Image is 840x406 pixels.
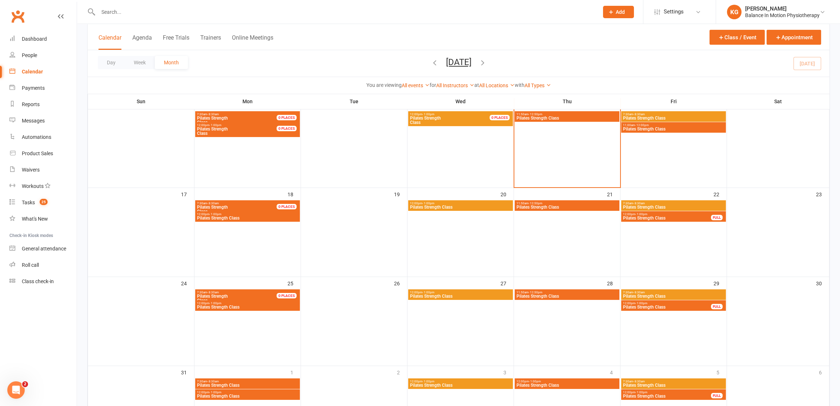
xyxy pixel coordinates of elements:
span: - 1:00pm [635,391,647,394]
span: 7:30am [623,113,724,116]
div: What's New [22,216,48,222]
div: 0 PLACES [277,204,297,209]
span: - 12:50pm [528,202,542,205]
div: 17 [181,188,194,200]
span: Pilates Strength [197,126,228,132]
a: All Types [525,83,551,88]
span: 7:30am [623,202,724,205]
strong: at [474,82,479,88]
span: Pilates Strength Class [623,127,724,131]
th: Fri [620,94,727,109]
span: Pilates Strength Class [623,216,711,220]
span: - 8:30am [633,380,645,383]
span: Add [616,9,625,15]
span: 11:50am [516,202,618,205]
span: - 1:00pm [422,202,434,205]
a: Clubworx [9,7,27,25]
a: Payments [9,80,77,96]
div: Messages [22,118,45,124]
span: 7:30am [197,291,285,294]
strong: with [515,82,525,88]
button: Online Meetings [232,34,273,50]
span: - 1:00pm [209,391,221,394]
strong: You are viewing [366,82,402,88]
a: Tasks 25 [9,194,77,211]
a: General attendance kiosk mode [9,241,77,257]
a: Dashboard [9,31,77,47]
a: All Instructors [436,83,474,88]
div: 4 [610,366,620,378]
button: [DATE] [446,57,471,67]
span: - 1:00pm [635,213,647,216]
div: Waivers [22,167,40,173]
div: Class check-in [22,278,54,284]
span: Class [197,205,285,214]
span: 12:00pm [623,302,711,305]
span: Settings [664,4,684,20]
div: General attendance [22,246,66,252]
span: Class [197,127,285,136]
a: Waivers [9,162,77,178]
div: 6 [819,366,829,378]
span: 7:30am [623,380,724,383]
span: Pilates Strength [197,205,228,210]
span: Pilates Strength Class [623,294,724,298]
span: Class [197,116,285,125]
a: Automations [9,129,77,145]
div: Payments [22,85,45,91]
span: Pilates Strength [410,116,441,121]
span: 7:30am [197,113,285,116]
span: Pilates Strength Class [410,383,511,387]
input: Search... [96,7,594,17]
div: 2 [397,366,407,378]
span: - 8:30am [633,291,645,294]
th: Mon [194,94,301,109]
div: FULL [711,304,723,309]
span: 12:00pm [516,380,618,383]
span: 12:00pm [410,291,511,294]
div: 5 [716,366,727,378]
span: Pilates Strength Class [623,116,724,120]
strong: for [430,82,436,88]
button: Calendar [99,34,121,50]
div: 30 [816,277,829,289]
a: Calendar [9,64,77,80]
span: - 1:00pm [635,302,647,305]
button: Free Trials [163,34,189,50]
span: 11:50am [516,113,618,116]
span: - 1:00pm [422,291,434,294]
div: 28 [607,277,620,289]
div: People [22,52,37,58]
span: 7:30am [623,291,724,294]
span: - 12:00pm [635,124,649,127]
span: Pilates Strength Class [410,205,511,209]
span: - 1:00pm [209,302,221,305]
div: 23 [816,188,829,200]
span: - 1:00pm [422,380,434,383]
a: Reports [9,96,77,113]
span: - 1:00pm [209,124,221,127]
button: Agenda [132,34,152,50]
div: 29 [714,277,727,289]
th: Sat [727,94,829,109]
span: 25 [40,199,48,205]
a: Product Sales [9,145,77,162]
button: Appointment [767,30,821,45]
span: Pilates Strength Class [197,216,298,220]
span: Pilates Strength Class [623,305,711,309]
button: Day [98,56,125,69]
div: Reports [22,101,40,107]
div: [PERSON_NAME] [745,5,820,12]
span: 11:50am [516,291,618,294]
span: 7:30am [197,380,298,383]
th: Wed [407,94,514,109]
span: 2 [22,381,28,387]
span: Class [410,116,498,125]
span: 7:30am [197,202,285,205]
span: Pilates Strength Class [516,294,618,298]
span: 12:00pm [623,391,711,394]
div: 20 [501,188,514,200]
a: Roll call [9,257,77,273]
span: Pilates Strength Class [623,205,724,209]
th: Thu [514,94,620,109]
